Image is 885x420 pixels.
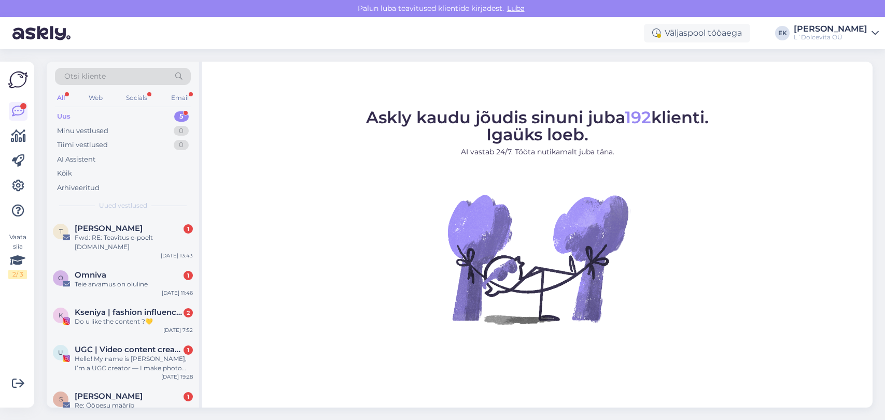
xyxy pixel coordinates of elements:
[59,311,63,319] span: K
[75,401,193,410] div: Re: Ööpesu määrib
[75,392,143,401] span: Sirli Puhk
[163,326,193,334] div: [DATE] 7:52
[444,166,631,352] img: No Chat active
[366,107,709,144] span: Askly kaudu jõudis sinuni juba klienti. Igaüks loeb.
[184,345,193,355] div: 1
[55,91,67,105] div: All
[161,373,193,381] div: [DATE] 19:28
[162,289,193,297] div: [DATE] 11:46
[75,233,193,252] div: Fwd: RE: Teavitus e-poelt [DOMAIN_NAME]
[184,224,193,234] div: 1
[124,91,149,105] div: Socials
[57,183,100,193] div: Arhiveeritud
[366,147,709,157] p: AI vastab 24/7. Tööta nutikamalt juba täna.
[99,201,147,210] span: Uued vestlused
[184,308,193,317] div: 2
[174,111,189,122] div: 5
[75,224,143,233] span: Tairi Tamme
[775,26,790,40] div: EK
[57,140,108,150] div: Tiimi vestlused
[75,345,182,354] span: UGC | Video content creator for brands | Lifestyle blog | 📍RIGA
[625,107,651,127] span: 192
[57,126,108,136] div: Minu vestlused
[184,271,193,280] div: 1
[87,91,105,105] div: Web
[174,126,189,136] div: 0
[58,349,63,356] span: U
[794,33,867,41] div: L´Dolcevita OÜ
[8,270,27,279] div: 2 / 3
[57,168,72,179] div: Kõik
[161,252,193,259] div: [DATE] 13:43
[794,25,867,33] div: [PERSON_NAME]
[75,354,193,373] div: Hello! My name is [PERSON_NAME], I’m a UGC creator — I make photo and video content for brands an...
[504,4,528,13] span: Luba
[169,91,191,105] div: Email
[58,274,63,282] span: O
[64,71,106,82] span: Otsi kliente
[184,392,193,401] div: 1
[75,280,193,289] div: Teie arvamus on oluline
[57,111,71,122] div: Uus
[8,70,28,90] img: Askly Logo
[75,317,193,326] div: Do u like the content ?💛
[174,140,189,150] div: 0
[59,227,63,235] span: T
[75,270,106,280] span: Omniva
[8,233,27,279] div: Vaata siia
[57,154,95,165] div: AI Assistent
[644,24,750,42] div: Väljaspool tööaega
[59,395,63,403] span: S
[794,25,879,41] a: [PERSON_NAME]L´Dolcevita OÜ
[75,308,182,317] span: Kseniya | fashion influencer & UGC | Riga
